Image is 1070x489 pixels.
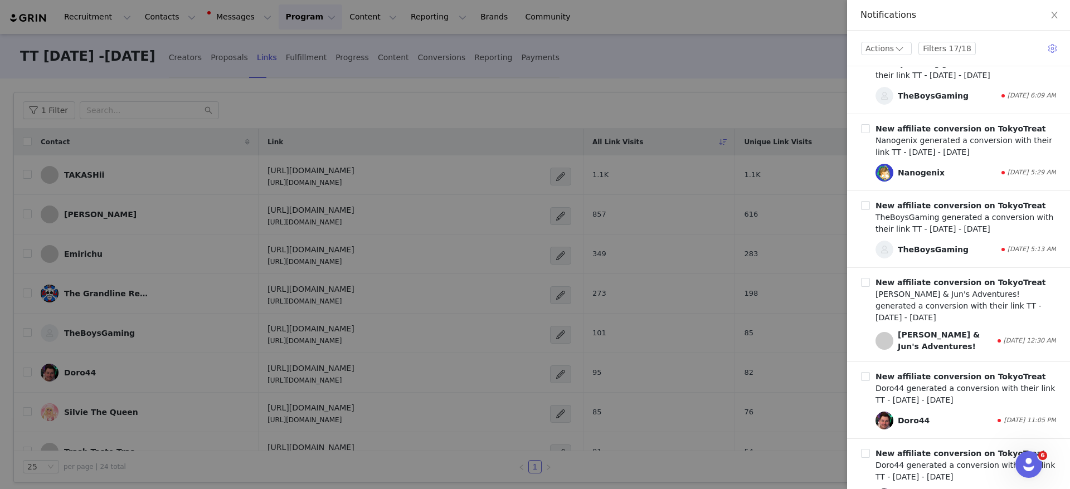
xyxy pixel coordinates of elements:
[1050,11,1059,19] i: icon: close
[898,244,969,256] div: TheBoysGaming
[876,449,1046,458] b: New affiliate conversion on TokyoTreat
[876,164,893,182] img: 6d628192-c53f-4b0d-914b-600cab621f3c.jpg
[876,412,893,429] img: 6cac7704-a90a-44a0-b397-4dd3921da4f3--s.jpg
[918,42,976,55] button: Filters 17/18
[876,87,893,105] span: TheBoysGaming
[1015,451,1042,478] iframe: Intercom live chat
[898,90,969,102] div: TheBoysGaming
[1004,336,1057,346] span: [DATE] 12:30 AM
[876,241,893,258] span: TheBoysGaming
[876,372,1046,381] b: New affiliate conversion on TokyoTreat
[876,278,1046,287] b: New affiliate conversion on TokyoTreat
[876,164,893,182] span: Nanogenix
[876,124,1046,133] b: New affiliate conversion on TokyoTreat
[876,212,1056,235] div: TheBoysGaming generated a conversion with their link TT - [DATE] - [DATE]
[860,9,1057,21] div: Notifications
[876,459,1056,483] div: Doro44 generated a conversion with their link TT - [DATE] - [DATE]
[876,87,893,105] img: 54bad1a0-1523-41d1-b752-ff3153bd0d4e--s.jpg
[876,288,1056,324] div: [PERSON_NAME] & Jun's Adventures! generated a conversion with their link TT - [DATE] - [DATE]
[876,412,893,429] span: Doro44
[876,332,893,350] span: Rachel & Jun's Adventures!
[876,201,1046,210] b: New affiliate conversion on TokyoTreat
[876,241,893,258] img: 54bad1a0-1523-41d1-b752-ff3153bd0d4e--s.jpg
[876,383,1056,406] div: Doro44 generated a conversion with their link TT - [DATE] - [DATE]
[898,167,945,179] div: Nanogenix
[876,58,1056,81] div: TheBoysGaming generated a conversion with their link TT - [DATE] - [DATE]
[1004,416,1056,426] span: [DATE] 11:05 PM
[1008,245,1056,255] span: [DATE] 5:13 AM
[898,329,996,353] div: [PERSON_NAME] & Jun's Adventures!
[876,135,1056,158] div: Nanogenix generated a conversion with their link TT - [DATE] - [DATE]
[1008,91,1056,101] span: [DATE] 6:09 AM
[861,42,912,55] button: Actions
[1008,168,1056,178] span: [DATE] 5:29 AM
[898,415,930,427] div: Doro44
[1038,451,1047,460] span: 6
